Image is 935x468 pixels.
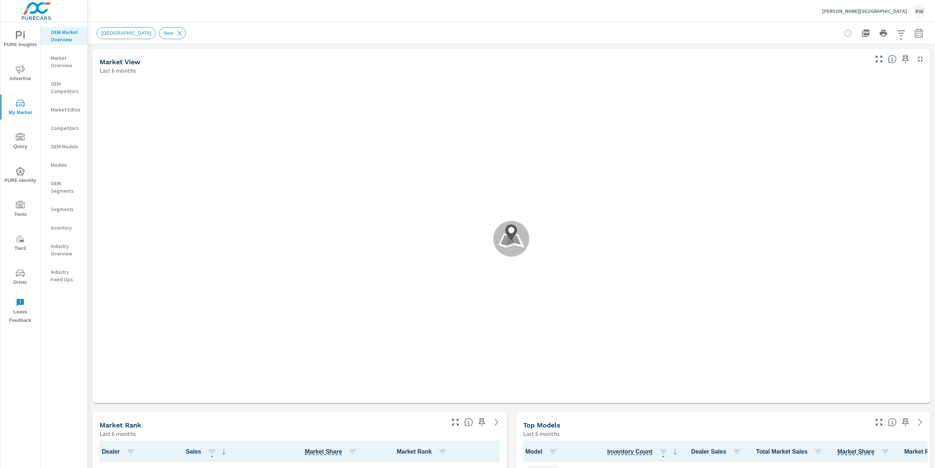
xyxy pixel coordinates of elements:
p: Last 6 months [100,429,136,438]
span: Market Rank shows you how you rank, in terms of sales, to other dealerships in your market. “Mark... [464,418,473,427]
span: Save this to your personalized report [900,53,911,65]
span: Model Sales / Total Market Sales. [Market = within dealer PMA (or 60 miles if no PMA is defined) ... [837,447,875,456]
span: Sales [186,447,228,456]
div: OEM Segments [41,178,87,196]
span: Leave Feedback [3,298,38,325]
p: [PERSON_NAME][GEOGRAPHIC_DATA] [822,8,907,14]
div: nav menu [0,22,40,328]
span: Market Rank [397,447,450,456]
span: Dealer [102,447,138,456]
span: Inventory Count [607,447,679,456]
span: Market Share [305,447,360,456]
p: Last 6 months [523,429,560,438]
span: PURE Insights [3,31,38,49]
span: Driver [3,269,38,287]
a: See more details in report [491,416,503,428]
button: Apply Filters [894,26,908,41]
p: Models [51,161,81,169]
div: OEM Models [41,141,87,152]
span: Total Market Sales [756,447,825,456]
p: OEM Market Overview [51,28,81,43]
span: Save this to your personalized report [476,416,488,428]
h5: Market View [100,58,140,66]
div: OEM Market Overview [41,27,87,45]
button: Make Fullscreen [873,416,885,428]
span: Model [525,447,560,456]
span: PURE Identity [3,167,38,185]
div: Industry Fixed Ops [41,266,87,285]
div: Industry Overview [41,241,87,259]
button: Make Fullscreen [449,416,461,428]
div: Market Overview [41,52,87,71]
p: Industry Overview [51,242,81,257]
div: Models [41,159,87,171]
span: Tier2 [3,235,38,253]
span: Market Share [837,447,893,456]
div: Segments [41,204,87,215]
p: OEM Competitors [51,80,81,95]
a: See more details in report [914,416,926,428]
p: Market Editor [51,106,81,113]
div: Inventory [41,222,87,233]
button: Select Date Range [911,26,926,41]
span: Dealer Sales / Total Market Sales. [Market = within dealer PMA (or 60 miles if no PMA is defined)... [305,447,342,456]
p: Segments [51,206,81,213]
span: The number of vehicles currently in dealer inventory. This does not include shared inventory, nor... [607,447,653,456]
div: Market Editor [41,104,87,115]
button: Make Fullscreen [873,53,885,65]
p: OEM Models [51,143,81,150]
span: Advertise [3,65,38,83]
span: New [159,30,178,36]
p: Last 6 months [100,66,136,75]
button: Print Report [876,26,891,41]
div: Competitors [41,123,87,134]
span: Save this to your personalized report [900,416,911,428]
p: Competitors [51,124,81,132]
h5: Market Rank [100,421,141,429]
span: [GEOGRAPHIC_DATA] [97,30,156,36]
div: KW [913,4,926,18]
div: OEM Competitors [41,78,87,97]
p: Market Overview [51,54,81,69]
span: Find the biggest opportunities within your model lineup nationwide. [Source: Market registration ... [888,418,897,427]
span: Find the biggest opportunities in your market for your inventory. Understand by postal code where... [888,55,897,63]
h5: Top Models [523,421,560,429]
button: Minimize Widget [914,53,926,65]
span: Tools [3,201,38,219]
p: OEM Segments [51,180,81,195]
span: Dealer Sales [691,447,744,456]
button: "Export Report to PDF" [858,26,873,41]
p: Industry Fixed Ops [51,268,81,283]
p: Inventory [51,224,81,231]
span: Query [3,133,38,151]
div: New [159,27,186,39]
span: My Market [3,99,38,117]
